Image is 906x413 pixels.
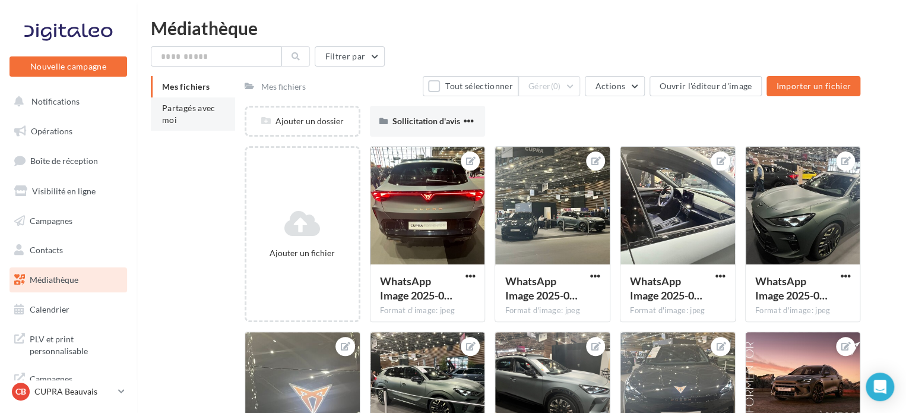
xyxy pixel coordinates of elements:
[151,19,892,37] div: Médiathèque
[31,126,72,136] span: Opérations
[423,76,518,96] button: Tout sélectionner
[32,186,96,196] span: Visibilité en ligne
[34,386,113,398] p: CUPRA Beauvais
[30,215,72,225] span: Campagnes
[766,76,860,96] button: Importer un fichier
[9,56,127,77] button: Nouvelle campagne
[585,76,644,96] button: Actions
[392,116,460,126] span: Sollicitation d'avis
[7,209,129,234] a: Campagnes
[650,76,762,96] button: Ouvrir l'éditeur d'image
[866,373,894,401] div: Open Intercom Messenger
[261,81,306,93] div: Mes fichiers
[7,89,125,114] button: Notifications
[315,46,385,67] button: Filtrer par
[630,305,726,316] div: Format d'image: jpeg
[7,179,129,204] a: Visibilité en ligne
[30,245,63,255] span: Contacts
[7,267,129,292] a: Médiathèque
[30,371,122,396] span: Campagnes DataOnDemand
[9,380,127,403] a: CB CUPRA Beauvais
[551,81,561,91] span: (0)
[30,331,122,357] span: PLV et print personnalisable
[7,326,129,361] a: PLV et print personnalisable
[15,386,26,398] span: CB
[505,275,577,302] span: WhatsApp Image 2025-09-24 at 10.54.54 (1)
[7,238,129,263] a: Contacts
[755,275,828,302] span: WhatsApp Image 2025-09-24 at 10.58.23 (2)
[518,76,581,96] button: Gérer(0)
[162,103,216,125] span: Partagés avec moi
[251,247,354,259] div: Ajouter un fichier
[776,81,851,91] span: Importer un fichier
[7,148,129,174] a: Boîte de réception
[30,156,98,166] span: Boîte de réception
[505,305,600,316] div: Format d'image: jpeg
[7,366,129,401] a: Campagnes DataOnDemand
[31,96,80,106] span: Notifications
[7,297,129,322] a: Calendrier
[755,305,851,316] div: Format d'image: jpeg
[30,275,78,285] span: Médiathèque
[630,275,702,302] span: WhatsApp Image 2025-09-24 at 10.58.24 (1)
[380,305,476,316] div: Format d'image: jpeg
[380,275,452,302] span: WhatsApp Image 2025-09-24 at 10.58.24
[30,304,69,314] span: Calendrier
[246,115,359,127] div: Ajouter un dossier
[595,81,625,91] span: Actions
[162,81,210,92] span: Mes fichiers
[7,119,129,144] a: Opérations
